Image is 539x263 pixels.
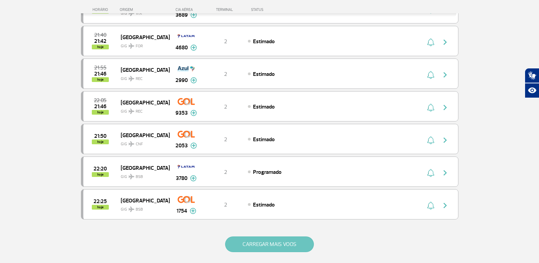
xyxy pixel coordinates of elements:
span: 4680 [175,44,188,52]
span: Estimado [253,103,275,110]
span: BSB [136,174,143,180]
span: 2025-09-26 21:55:00 [94,65,106,70]
span: 2025-09-26 21:50:00 [94,134,106,138]
span: [GEOGRAPHIC_DATA] [121,196,164,205]
span: 2025-09-26 21:46:00 [94,71,106,76]
img: destiny_airplane.svg [129,43,134,49]
img: mais-info-painel-voo.svg [190,143,197,149]
span: 2025-09-26 22:25:00 [94,199,107,204]
img: destiny_airplane.svg [129,76,134,81]
button: CARREGAR MAIS VOOS [225,236,314,252]
span: 3780 [176,174,187,182]
span: hoje [92,77,109,82]
img: sino-painel-voo.svg [427,169,434,177]
span: 2 [224,103,227,110]
span: REC [136,109,142,115]
span: 2 [224,136,227,143]
span: [GEOGRAPHIC_DATA] [121,163,164,172]
span: [GEOGRAPHIC_DATA] [121,131,164,139]
img: sino-painel-voo.svg [427,103,434,112]
img: sino-painel-voo.svg [427,201,434,210]
span: [GEOGRAPHIC_DATA] [121,33,164,42]
span: 2 [224,169,227,176]
img: mais-info-painel-voo.svg [190,77,197,83]
span: GIG [121,39,164,49]
div: ORIGEM [120,7,169,12]
span: Estimado [253,201,275,208]
img: sino-painel-voo.svg [427,71,434,79]
img: seta-direita-painel-voo.svg [441,136,449,144]
img: destiny_airplane.svg [129,207,134,212]
img: destiny_airplane.svg [129,109,134,114]
span: 9353 [175,109,188,117]
span: GIG [121,72,164,82]
span: FOR [136,43,143,49]
div: CIA AÉREA [169,7,203,12]
button: Abrir recursos assistivos. [525,83,539,98]
span: 2025-09-26 22:05:00 [94,98,106,103]
img: destiny_airplane.svg [129,141,134,147]
span: GIG [121,170,164,180]
span: hoje [92,110,109,115]
span: Programado [253,169,282,176]
img: seta-direita-painel-voo.svg [441,71,449,79]
span: 2990 [175,76,188,84]
img: mais-info-painel-voo.svg [190,208,196,214]
span: 2025-09-26 21:46:00 [94,104,106,109]
span: REC [136,76,142,82]
span: hoje [92,172,109,177]
div: HORÁRIO [83,7,120,12]
img: mais-info-painel-voo.svg [190,175,197,181]
img: seta-direita-painel-voo.svg [441,103,449,112]
span: Estimado [253,136,275,143]
button: Abrir tradutor de língua de sinais. [525,68,539,83]
span: hoje [92,45,109,49]
span: 2025-09-26 22:20:00 [94,166,107,171]
span: [GEOGRAPHIC_DATA] [121,65,164,74]
span: hoje [92,139,109,144]
img: mais-info-painel-voo.svg [190,45,197,51]
span: [GEOGRAPHIC_DATA] [121,98,164,107]
span: GIG [121,137,164,147]
img: sino-painel-voo.svg [427,136,434,144]
span: CNF [136,141,143,147]
span: GIG [121,105,164,115]
span: Estimado [253,71,275,78]
span: 2025-09-26 21:42:00 [94,39,106,44]
div: STATUS [248,7,303,12]
img: seta-direita-painel-voo.svg [441,201,449,210]
span: 2053 [175,142,188,150]
span: GIG [121,203,164,213]
div: Plugin de acessibilidade da Hand Talk. [525,68,539,98]
span: hoje [92,205,109,210]
img: mais-info-painel-voo.svg [190,110,197,116]
span: 2 [224,201,227,208]
span: 2 [224,71,227,78]
span: 2 [224,38,227,45]
span: Estimado [253,38,275,45]
span: BSB [136,207,143,213]
span: 1754 [176,207,187,215]
img: sino-painel-voo.svg [427,38,434,46]
div: TERMINAL [203,7,248,12]
span: 2025-09-26 21:40:00 [94,33,106,37]
img: seta-direita-painel-voo.svg [441,38,449,46]
img: seta-direita-painel-voo.svg [441,169,449,177]
img: destiny_airplane.svg [129,174,134,179]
